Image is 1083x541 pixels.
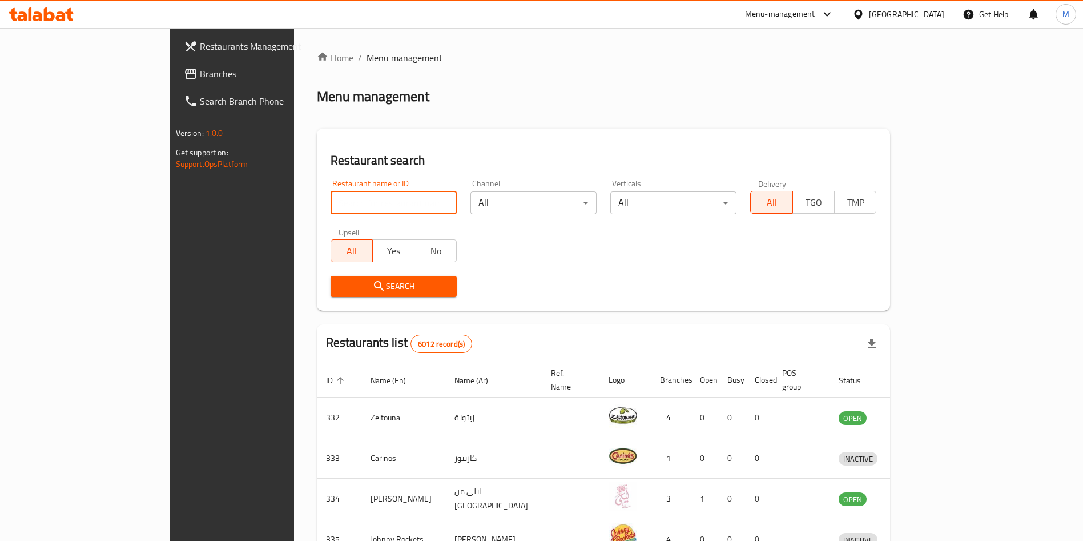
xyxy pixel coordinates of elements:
[361,398,445,438] td: Zeitouna
[175,60,351,87] a: Branches
[745,7,815,21] div: Menu-management
[331,191,457,214] input: Search for restaurant name or ID..
[858,330,885,358] div: Export file
[839,412,867,425] span: OPEN
[176,145,228,160] span: Get support on:
[869,8,944,21] div: [GEOGRAPHIC_DATA]
[792,191,835,214] button: TGO
[176,157,248,171] a: Support.OpsPlatform
[610,191,736,214] div: All
[336,243,368,259] span: All
[410,335,472,353] div: Total records count
[718,438,746,479] td: 0
[470,191,597,214] div: All
[1062,8,1069,21] span: M
[361,479,445,519] td: [PERSON_NAME]
[651,479,691,519] td: 3
[750,191,792,214] button: All
[839,492,867,506] div: OPEN
[839,493,867,506] span: OPEN
[746,398,773,438] td: 0
[454,374,503,387] span: Name (Ar)
[599,363,651,398] th: Logo
[414,239,456,262] button: No
[609,401,637,430] img: Zeitouna
[718,363,746,398] th: Busy
[200,94,342,108] span: Search Branch Phone
[691,363,718,398] th: Open
[746,438,773,479] td: 0
[175,87,351,115] a: Search Branch Phone
[331,239,373,262] button: All
[206,126,223,141] span: 1.0.0
[609,482,637,511] img: Leila Min Lebnan
[755,194,788,211] span: All
[331,152,877,169] h2: Restaurant search
[834,191,876,214] button: TMP
[331,276,457,297] button: Search
[651,438,691,479] td: 1
[367,51,442,65] span: Menu management
[339,228,360,236] label: Upsell
[445,398,542,438] td: زيتونة
[200,39,342,53] span: Restaurants Management
[340,279,448,294] span: Search
[839,452,877,466] span: INACTIVE
[691,398,718,438] td: 0
[377,243,410,259] span: Yes
[798,194,830,211] span: TGO
[718,479,746,519] td: 0
[839,411,867,425] div: OPEN
[445,479,542,519] td: ليلى من [GEOGRAPHIC_DATA]
[200,67,342,81] span: Branches
[361,438,445,479] td: Carinos
[445,438,542,479] td: كارينوز
[782,366,816,394] span: POS group
[358,51,362,65] li: /
[419,243,452,259] span: No
[691,479,718,519] td: 1
[746,363,773,398] th: Closed
[551,366,586,394] span: Ref. Name
[651,398,691,438] td: 4
[746,479,773,519] td: 0
[411,339,472,350] span: 6012 record(s)
[175,33,351,60] a: Restaurants Management
[326,334,473,353] h2: Restaurants list
[651,363,691,398] th: Branches
[176,126,204,141] span: Version:
[839,374,876,387] span: Status
[317,87,429,106] h2: Menu management
[326,374,348,387] span: ID
[718,398,746,438] td: 0
[758,179,787,187] label: Delivery
[839,194,872,211] span: TMP
[371,374,421,387] span: Name (En)
[609,442,637,470] img: Carinos
[691,438,718,479] td: 0
[317,51,891,65] nav: breadcrumb
[372,239,414,262] button: Yes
